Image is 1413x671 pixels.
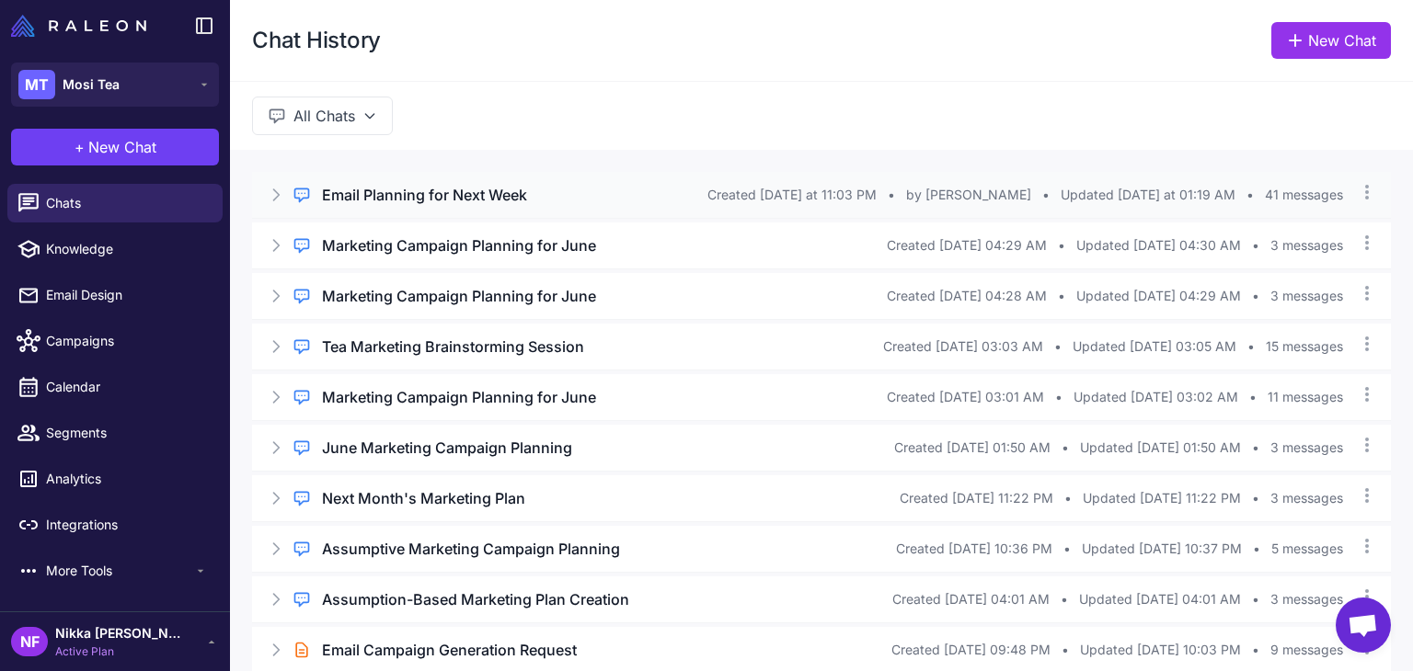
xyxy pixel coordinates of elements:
[1270,488,1343,508] span: 3 messages
[1270,235,1343,256] span: 3 messages
[891,640,1051,660] span: Created [DATE] 09:48 PM
[1042,185,1050,205] span: •
[1064,488,1072,508] span: •
[1074,387,1238,407] span: Updated [DATE] 03:02 AM
[883,336,1043,357] span: Created [DATE] 03:03 AM
[1247,336,1255,357] span: •
[1268,387,1343,407] span: 11 messages
[1270,640,1343,660] span: 9 messages
[1076,286,1241,306] span: Updated [DATE] 04:29 AM
[46,469,208,489] span: Analytics
[46,561,193,581] span: More Tools
[252,97,393,135] button: All Chats
[11,627,48,656] div: NF
[88,136,156,158] span: New Chat
[1252,235,1259,256] span: •
[1076,235,1241,256] span: Updated [DATE] 04:30 AM
[7,506,223,544] a: Integrations
[63,74,120,95] span: Mosi Tea
[18,70,55,99] div: MT
[1080,438,1241,458] span: Updated [DATE] 01:50 AM
[55,643,184,660] span: Active Plan
[1073,336,1236,357] span: Updated [DATE] 03:05 AM
[7,230,223,268] a: Knowledge
[892,589,1050,609] span: Created [DATE] 04:01 AM
[906,185,1031,205] span: by [PERSON_NAME]
[1058,286,1065,306] span: •
[7,322,223,360] a: Campaigns
[1055,387,1063,407] span: •
[322,285,596,307] h3: Marketing Campaign Planning for June
[75,136,85,158] span: +
[11,129,219,165] button: +New Chat
[1080,640,1241,660] span: Updated [DATE] 10:03 PM
[322,335,584,358] h3: Tea Marketing Brainstorming Session
[887,286,1047,306] span: Created [DATE] 04:28 AM
[1270,589,1343,609] span: 3 messages
[11,15,146,37] img: Raleon Logo
[1336,597,1391,653] a: Open chat
[1062,438,1069,458] span: •
[1082,539,1242,559] span: Updated [DATE] 10:37 PM
[1252,589,1259,609] span: •
[322,588,629,610] h3: Assumption-Based Marketing Plan Creation
[1063,539,1071,559] span: •
[46,423,208,443] span: Segments
[888,185,895,205] span: •
[1083,488,1241,508] span: Updated [DATE] 11:22 PM
[707,185,877,205] span: Created [DATE] at 11:03 PM
[46,239,208,259] span: Knowledge
[1252,438,1259,458] span: •
[1249,387,1257,407] span: •
[322,184,527,206] h3: Email Planning for Next Week
[887,235,1047,256] span: Created [DATE] 04:29 AM
[322,234,596,256] h3: Marketing Campaign Planning for June
[896,539,1052,559] span: Created [DATE] 10:36 PM
[1252,640,1259,660] span: •
[46,193,208,213] span: Chats
[252,26,381,55] h1: Chat History
[7,276,223,314] a: Email Design
[1266,336,1343,357] span: 15 messages
[7,368,223,406] a: Calendar
[1054,336,1062,357] span: •
[1270,438,1343,458] span: 3 messages
[1271,22,1391,59] a: New Chat
[1271,539,1343,559] span: 5 messages
[46,377,208,397] span: Calendar
[1061,589,1068,609] span: •
[322,639,577,661] h3: Email Campaign Generation Request
[1265,185,1343,205] span: 41 messages
[1253,539,1260,559] span: •
[1246,185,1254,205] span: •
[1058,235,1065,256] span: •
[46,515,208,535] span: Integrations
[322,437,572,459] h3: June Marketing Campaign Planning
[900,488,1053,508] span: Created [DATE] 11:22 PM
[887,387,1044,407] span: Created [DATE] 03:01 AM
[1061,185,1235,205] span: Updated [DATE] at 01:19 AM
[1079,589,1241,609] span: Updated [DATE] 04:01 AM
[11,63,219,107] button: MTMosi Tea
[7,460,223,498] a: Analytics
[322,487,525,509] h3: Next Month's Marketing Plan
[46,285,208,305] span: Email Design
[7,414,223,452] a: Segments
[1062,640,1069,660] span: •
[7,184,223,222] a: Chats
[322,386,596,408] h3: Marketing Campaign Planning for June
[322,538,620,560] h3: Assumptive Marketing Campaign Planning
[894,438,1051,458] span: Created [DATE] 01:50 AM
[1252,286,1259,306] span: •
[1252,488,1259,508] span: •
[55,623,184,643] span: Nikka [PERSON_NAME]
[1270,286,1343,306] span: 3 messages
[46,331,208,351] span: Campaigns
